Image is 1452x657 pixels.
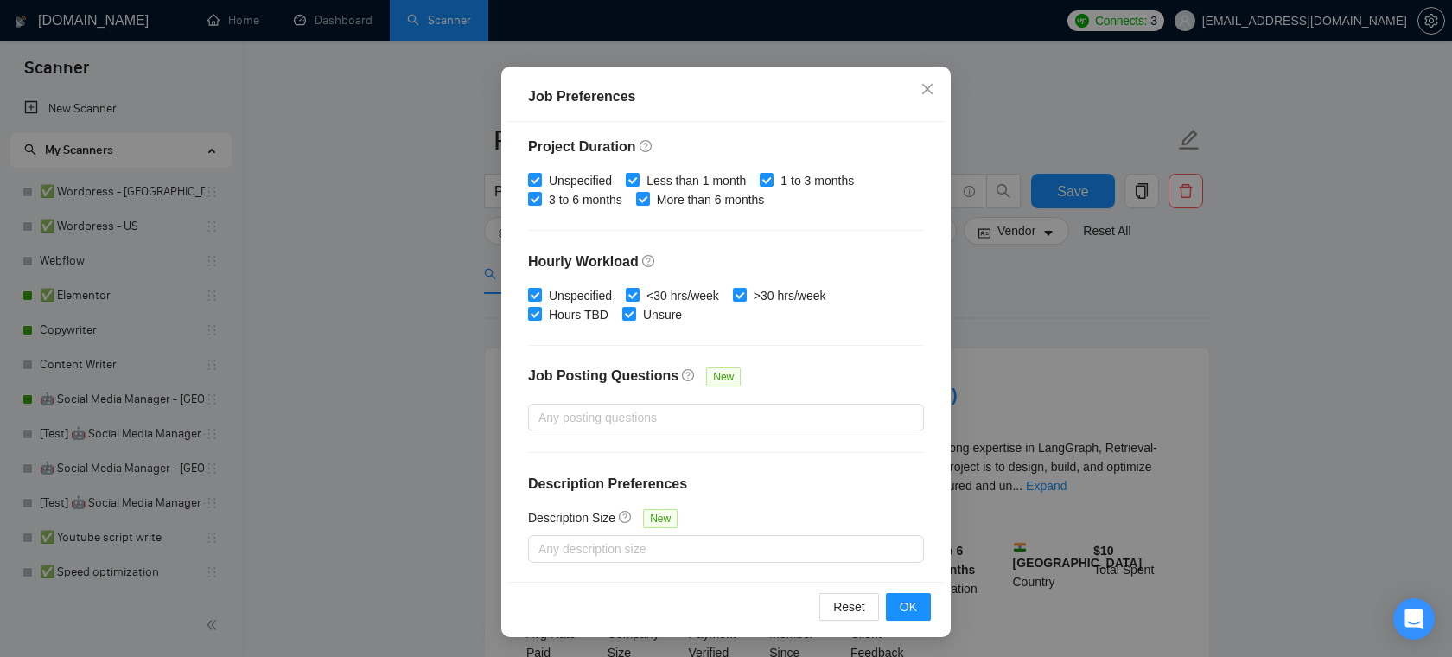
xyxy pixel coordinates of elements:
span: New [706,367,741,386]
button: OK [886,593,931,621]
span: question-circle [619,510,633,524]
span: 1 to 3 months [774,171,861,190]
span: >30 hrs/week [747,286,833,305]
span: question-circle [642,254,656,268]
h4: Job Posting Questions [528,366,678,386]
div: Job Preferences [528,86,924,107]
span: Unspecified [542,286,619,305]
span: Unsure [636,305,689,324]
span: close [920,82,934,96]
span: Less than 1 month [640,171,753,190]
button: Close [904,67,951,113]
span: Hours TBD [542,305,615,324]
h4: Hourly Workload [528,252,924,272]
span: More than 6 months [650,190,772,209]
button: Reset [819,593,879,621]
span: Unspecified [542,171,619,190]
div: Open Intercom Messenger [1393,598,1435,640]
span: question-circle [682,368,696,382]
span: <30 hrs/week [640,286,726,305]
span: New [643,509,678,528]
span: OK [900,597,917,616]
span: Reset [833,597,865,616]
span: 3 to 6 months [542,190,629,209]
h5: Description Size [528,508,615,527]
h4: Project Duration [528,137,924,157]
span: question-circle [640,139,653,153]
h4: Description Preferences [528,474,924,494]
